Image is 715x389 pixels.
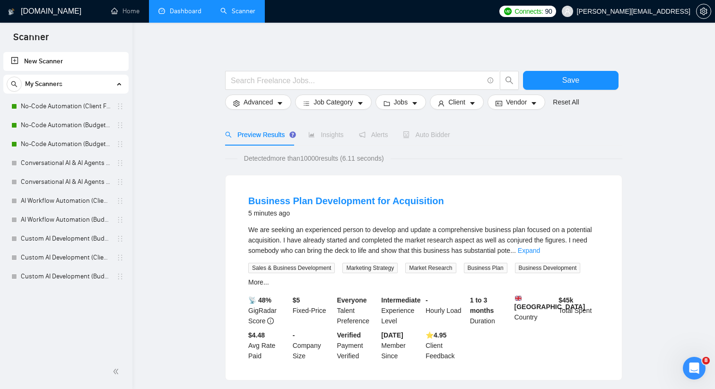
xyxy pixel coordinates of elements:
span: We are seeking an experienced person to develop and update a comprehensive business plan focused ... [248,226,592,254]
span: caret-down [357,100,364,107]
div: Talent Preference [335,295,380,326]
button: folderJobscaret-down [375,95,427,110]
span: holder [116,216,124,224]
div: Experience Level [379,295,424,326]
span: Marketing Strategy [342,263,398,273]
a: No-Code Automation (Budget Filters) [21,116,111,135]
div: Company Size [291,330,335,361]
span: Preview Results [225,131,293,138]
div: Payment Verified [335,330,380,361]
a: New Scanner [11,52,121,71]
a: No-Code Automation (Client Filters) [21,97,111,116]
iframe: Intercom live chat [683,357,706,380]
a: No-Code Automation (Budget Filters W4, Aug) [21,135,111,154]
span: Sales & Business Development [248,263,335,273]
span: Business Development [515,263,581,273]
li: New Scanner [3,52,129,71]
b: $4.48 [248,331,265,339]
span: caret-down [469,100,476,107]
span: idcard [496,100,502,107]
div: We are seeking an experienced person to develop and update a comprehensive business plan focused ... [248,225,599,256]
span: setting [233,100,240,107]
span: Market Research [405,263,456,273]
span: info-circle [488,78,494,84]
b: - [293,331,295,339]
b: $ 45k [558,296,573,304]
span: bars [303,100,310,107]
span: holder [116,103,124,110]
a: Custom AI Development (Budget Filter) [21,229,111,248]
span: area-chart [308,131,315,138]
a: Reset All [553,97,579,107]
div: GigRadar Score [246,295,291,326]
span: caret-down [411,100,418,107]
div: Fixed-Price [291,295,335,326]
span: Vendor [506,97,527,107]
span: Business Plan [464,263,507,273]
span: search [500,76,518,85]
span: setting [697,8,711,15]
div: Total Spent [557,295,601,326]
div: Duration [468,295,513,326]
button: search [500,71,519,90]
b: 1 to 3 months [470,296,494,314]
span: holder [116,235,124,242]
div: Member Since [379,330,424,361]
span: Advanced [244,97,273,107]
span: caret-down [277,100,283,107]
span: holder [116,159,124,167]
span: Insights [308,131,343,138]
div: Avg Rate Paid [246,330,291,361]
div: Tooltip anchor [288,130,297,139]
b: [DATE] [381,331,403,339]
div: Hourly Load [424,295,468,326]
a: searchScanner [220,7,255,15]
b: Intermediate [381,296,420,304]
a: homeHome [111,7,140,15]
span: Save [562,74,579,86]
span: holder [116,273,124,280]
a: Conversational AI & AI Agents (Budget Filters) [21,173,111,191]
span: Detected more than 10000 results (6.11 seconds) [237,153,391,164]
span: 90 [545,6,552,17]
span: notification [359,131,366,138]
span: user [438,100,445,107]
span: 8 [702,357,710,364]
button: barsJob Categorycaret-down [295,95,371,110]
span: Auto Bidder [403,131,450,138]
span: holder [116,140,124,148]
span: ... [510,247,516,254]
span: folder [384,100,390,107]
span: Alerts [359,131,388,138]
span: search [7,81,21,87]
a: AI Workflow Automation (Budget Filters) [21,210,111,229]
button: setting [696,4,711,19]
button: Save [523,71,619,90]
span: holder [116,178,124,186]
button: userClientcaret-down [430,95,484,110]
li: My Scanners [3,75,129,286]
span: My Scanners [25,75,62,94]
span: user [564,8,571,15]
b: Everyone [337,296,367,304]
img: logo [8,4,15,19]
img: upwork-logo.png [504,8,512,15]
b: - [426,296,428,304]
a: setting [696,8,711,15]
a: Custom AI Development (Client Filters) [21,248,111,267]
span: Job Category [314,97,353,107]
span: Client [448,97,465,107]
a: Custom AI Development (Budget Filters) [21,267,111,286]
span: robot [403,131,410,138]
b: 📡 48% [248,296,271,304]
button: search [7,77,22,92]
a: Conversational AI & AI Agents (Client Filters) [21,154,111,173]
span: search [225,131,232,138]
b: [GEOGRAPHIC_DATA] [514,295,585,311]
button: idcardVendorcaret-down [488,95,545,110]
b: ⭐️ 4.95 [426,331,446,339]
span: holder [116,121,124,129]
a: dashboardDashboard [158,7,201,15]
img: 🇬🇧 [515,295,522,302]
span: holder [116,254,124,261]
